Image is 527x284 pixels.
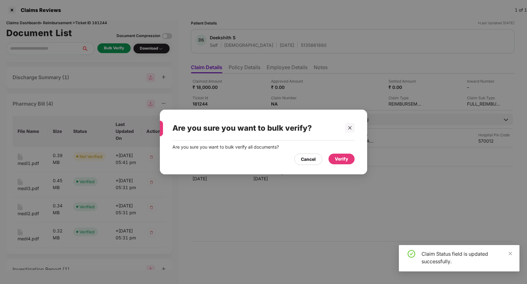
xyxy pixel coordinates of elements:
[335,156,348,162] div: Verify
[408,250,415,258] span: check-circle
[301,156,316,163] div: Cancel
[172,144,355,150] div: Are you sure you want to bulk verify all documents?
[348,126,352,130] span: close
[172,116,340,140] div: Are you sure you want to bulk verify?
[421,250,512,265] div: Claim Status field is updated successfully.
[508,251,513,256] span: close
